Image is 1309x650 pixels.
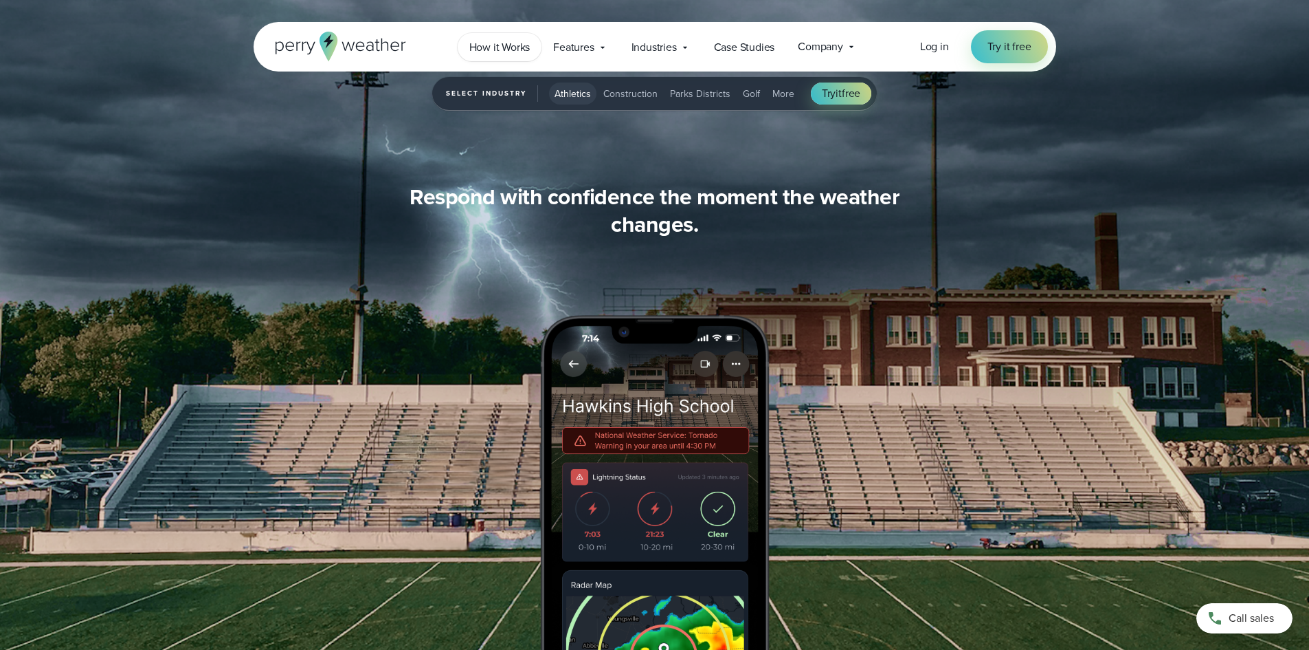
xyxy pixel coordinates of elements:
a: Case Studies [702,33,787,61]
a: Log in [920,39,949,55]
button: More [767,83,800,105]
span: Log in [920,39,949,54]
button: Construction [598,83,663,105]
button: Parks Districts [664,83,736,105]
span: Industries [631,39,677,56]
span: Features [553,39,594,56]
span: Construction [603,87,658,101]
button: Athletics [549,83,596,105]
span: Golf [743,87,760,101]
span: Company [798,39,843,55]
a: How it Works [458,33,542,61]
span: Try it free [987,39,1031,55]
span: How it Works [469,39,530,56]
span: Select Industry [446,85,538,102]
a: Try it free [971,30,1048,63]
span: More [772,87,794,101]
span: Athletics [555,87,591,101]
span: Case Studies [714,39,775,56]
a: Call sales [1196,603,1293,633]
button: Golf [737,83,765,105]
span: Try free [822,85,860,102]
span: Parks Districts [670,87,730,101]
span: Call sales [1229,610,1274,627]
a: Tryitfree [811,83,871,105]
h3: Respond with confidence the moment the weather changes. [391,183,919,238]
span: it [836,85,842,101]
